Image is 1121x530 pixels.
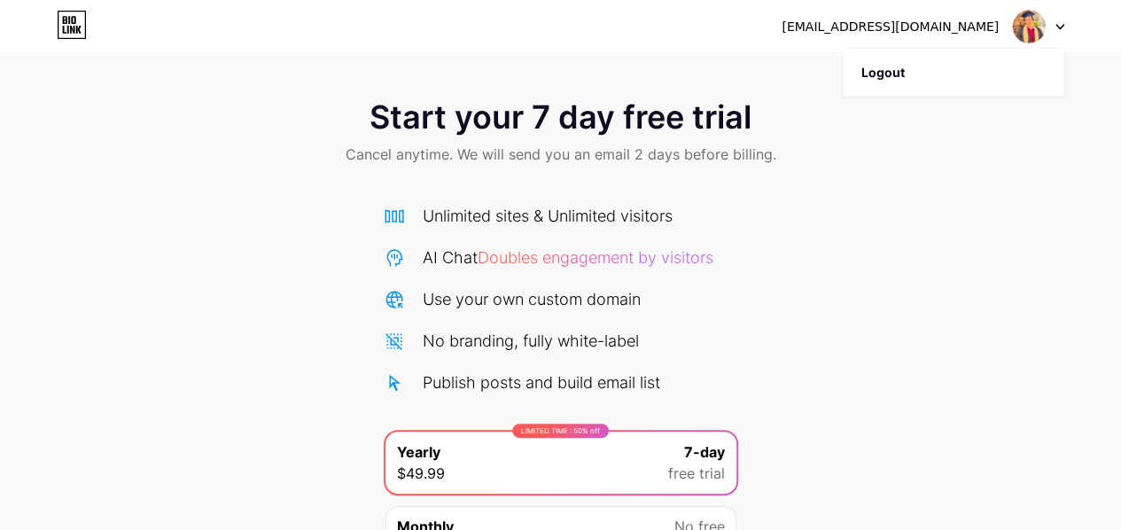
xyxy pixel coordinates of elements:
[684,441,725,463] span: 7-day
[782,18,999,36] div: [EMAIL_ADDRESS][DOMAIN_NAME]
[423,329,639,353] div: No branding, fully white-label
[370,99,751,135] span: Start your 7 day free trial
[397,463,445,484] span: $49.99
[423,287,641,311] div: Use your own custom domain
[423,370,660,394] div: Publish posts and build email list
[397,441,440,463] span: Yearly
[668,463,725,484] span: free trial
[512,424,609,438] div: LIMITED TIME : 50% off
[478,248,713,267] span: Doubles engagement by visitors
[1012,10,1046,43] img: safeinter
[844,49,1063,97] li: Logout
[423,204,673,228] div: Unlimited sites & Unlimited visitors
[346,144,776,165] span: Cancel anytime. We will send you an email 2 days before billing.
[423,246,713,269] div: AI Chat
